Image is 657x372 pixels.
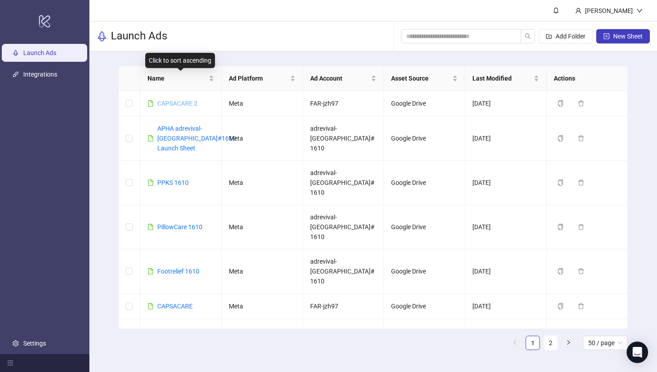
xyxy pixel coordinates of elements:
td: FAR-jzh97 [303,319,384,354]
button: Add Folder [539,29,593,43]
td: adrevival-[GEOGRAPHIC_DATA]#1610 [303,205,384,249]
span: delete [578,180,584,186]
span: menu-fold [7,360,13,366]
span: copy [557,100,564,107]
th: Ad Platform [222,66,303,91]
td: FAR-jzh97 [303,91,384,116]
div: Page Size [583,336,628,350]
span: file [147,180,154,186]
span: file [147,224,154,230]
span: search [525,33,531,39]
td: [DATE] [465,116,547,161]
td: [DATE] [465,205,547,249]
td: FAR-jzh97 [303,294,384,319]
th: Name [140,66,222,91]
a: CapsaCare - FAR-jzh97 [157,328,206,345]
span: user [575,8,581,14]
td: Google Drive [384,91,465,116]
td: Google Drive [384,116,465,161]
th: Asset Source [384,66,465,91]
span: copy [557,180,564,186]
span: copy [557,224,564,230]
span: file [147,135,154,141]
span: copy [557,303,564,309]
a: Integrations [23,71,57,78]
td: Google Drive [384,294,465,319]
a: PillowCare 1610 [157,223,202,231]
span: bell [553,7,559,13]
span: left [512,340,518,345]
a: CAPSACARE 2 [157,100,198,107]
th: Ad Account [303,66,384,91]
span: copy [557,135,564,141]
span: 50 / page [588,336,623,350]
td: [DATE] [465,319,547,354]
td: Meta [222,319,303,354]
span: Asset Source [391,73,451,83]
td: Meta [222,205,303,249]
td: Meta [222,91,303,116]
span: copy [557,268,564,274]
td: Google Drive [384,161,465,205]
a: Settings [23,340,46,347]
span: delete [578,100,584,107]
td: adrevival-[GEOGRAPHIC_DATA]#1610 [303,249,384,294]
span: file [147,303,154,309]
a: 1 [526,336,539,350]
a: CAPSACARE [157,303,193,310]
a: PPKS 1610 [157,179,189,186]
span: Add Folder [556,33,585,40]
td: Meta [222,161,303,205]
span: Name [147,73,207,83]
li: 2 [543,336,558,350]
td: [DATE] [465,91,547,116]
span: rocket [97,31,107,42]
button: New Sheet [596,29,650,43]
td: adrevival-[GEOGRAPHIC_DATA]#1610 [303,161,384,205]
span: New Sheet [613,33,643,40]
th: Last Modified [465,66,547,91]
li: 1 [526,336,540,350]
td: [DATE] [465,161,547,205]
span: down [636,8,643,14]
th: Actions [547,66,628,91]
span: delete [578,303,584,309]
span: file [147,100,154,107]
td: Meta [222,116,303,161]
a: APHA adrevival-[GEOGRAPHIC_DATA]#1610 Launch Sheet [157,125,236,152]
a: Launch Ads [23,49,56,56]
td: Meta [222,294,303,319]
td: Meta [222,249,303,294]
td: [DATE] [465,294,547,319]
li: Next Page [561,336,576,350]
div: Click to sort ascending [145,53,215,68]
span: Last Modified [472,73,532,83]
span: file [147,268,154,274]
h3: Launch Ads [111,29,167,43]
td: [DATE] [465,249,547,294]
span: Ad Account [310,73,370,83]
button: right [561,336,576,350]
span: Ad Platform [229,73,288,83]
span: plus-square [603,33,610,39]
span: right [566,340,571,345]
td: adrevival-[GEOGRAPHIC_DATA]#1610 [303,116,384,161]
span: delete [578,135,584,141]
span: delete [578,268,584,274]
a: 2 [544,336,557,350]
button: left [508,336,522,350]
span: delete [578,224,584,230]
div: Open Intercom Messenger [627,342,648,363]
li: Previous Page [508,336,522,350]
span: folder-add [546,33,552,39]
td: Google Drive [384,205,465,249]
div: [PERSON_NAME] [581,6,636,16]
a: Footrelief 1610 [157,268,199,275]
td: Google Drive [384,249,465,294]
td: Google Drive [384,319,465,354]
